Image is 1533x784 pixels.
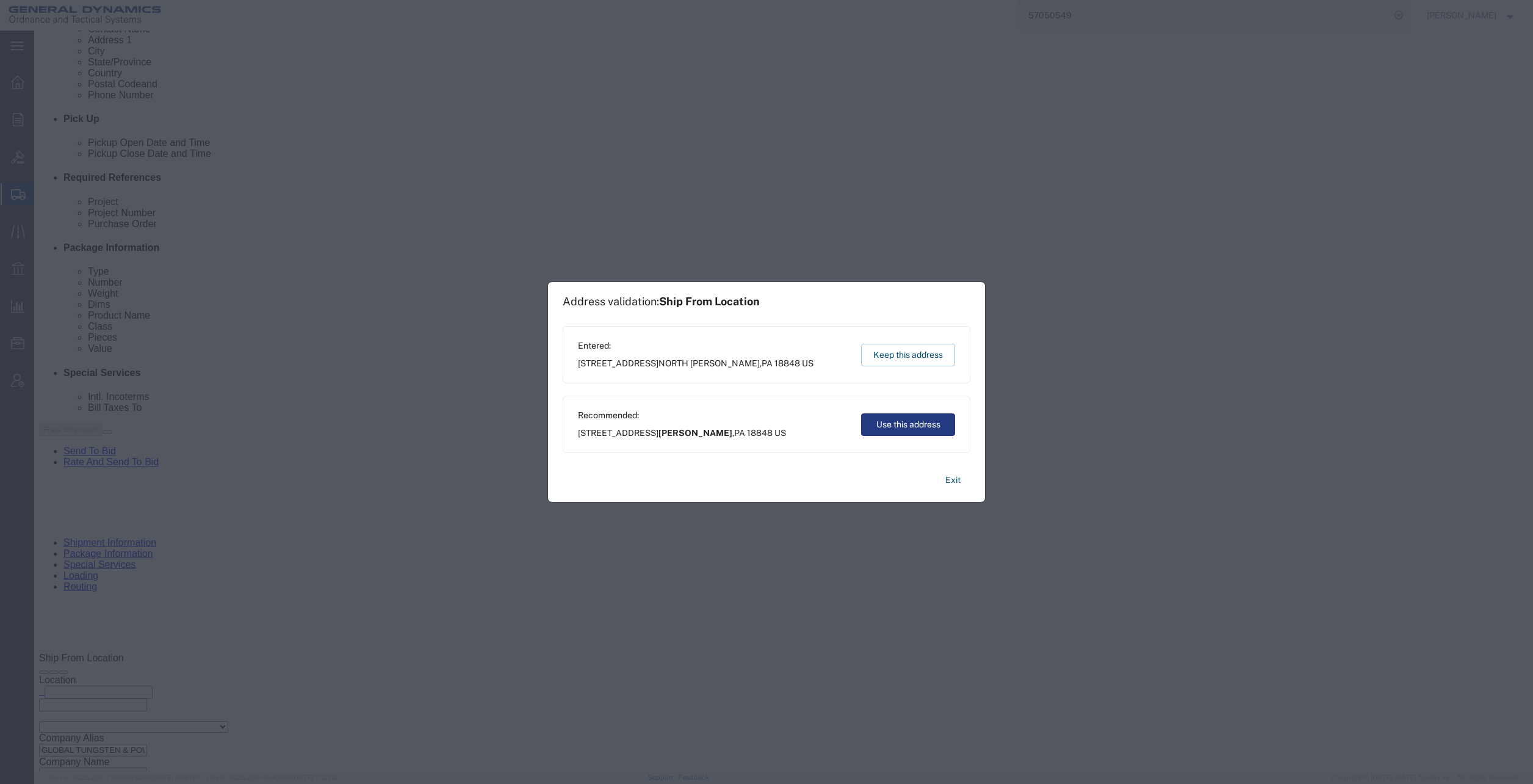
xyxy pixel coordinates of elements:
button: Exit [936,470,970,491]
span: Ship From Location [659,295,760,308]
span: NORTH [PERSON_NAME] [658,358,760,368]
span: Recommended: [578,409,786,422]
span: Entered: [578,339,813,352]
button: Keep this address [861,344,955,366]
span: 18848 [774,358,800,368]
span: PA [734,428,745,438]
span: US [802,358,813,368]
span: US [774,428,786,438]
span: [STREET_ADDRESS] , [578,427,786,440]
span: PA [762,358,773,368]
span: [STREET_ADDRESS] , [578,357,813,370]
h1: Address validation: [563,295,760,308]
span: 18848 [747,428,773,438]
button: Use this address [861,413,955,436]
span: [PERSON_NAME] [658,428,732,438]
